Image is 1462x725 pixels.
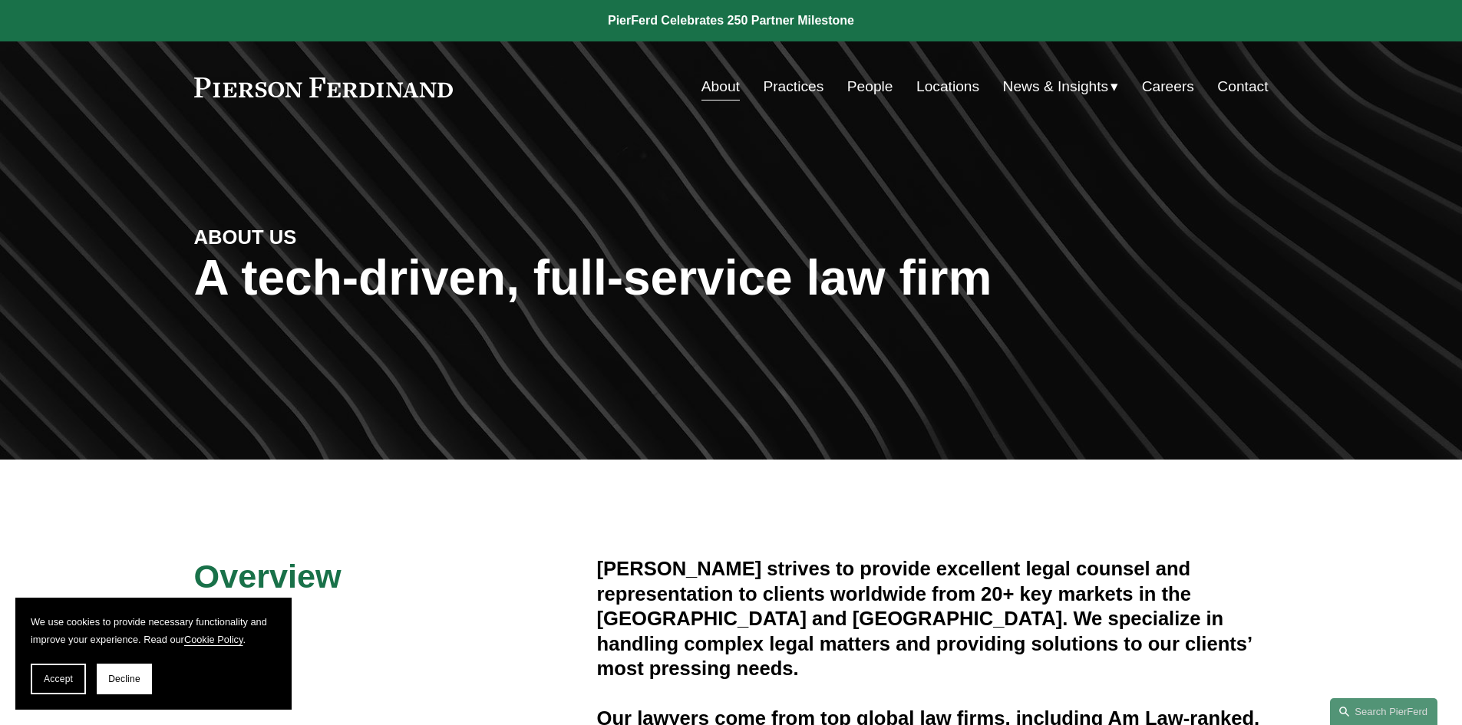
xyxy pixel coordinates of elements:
span: Decline [108,674,140,684]
a: folder dropdown [1003,72,1119,101]
a: Locations [916,72,979,101]
a: Contact [1217,72,1268,101]
a: Cookie Policy [184,634,243,645]
h1: A tech-driven, full-service law firm [194,250,1269,306]
span: Overview [194,558,342,595]
p: We use cookies to provide necessary functionality and improve your experience. Read our . [31,613,276,648]
a: Search this site [1330,698,1437,725]
section: Cookie banner [15,598,292,710]
a: Careers [1142,72,1194,101]
h4: [PERSON_NAME] strives to provide excellent legal counsel and representation to clients worldwide ... [597,556,1269,681]
button: Decline [97,664,152,694]
span: News & Insights [1003,74,1109,101]
a: Practices [763,72,823,101]
span: Accept [44,674,73,684]
strong: ABOUT US [194,226,297,248]
a: People [847,72,893,101]
a: About [701,72,740,101]
button: Accept [31,664,86,694]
